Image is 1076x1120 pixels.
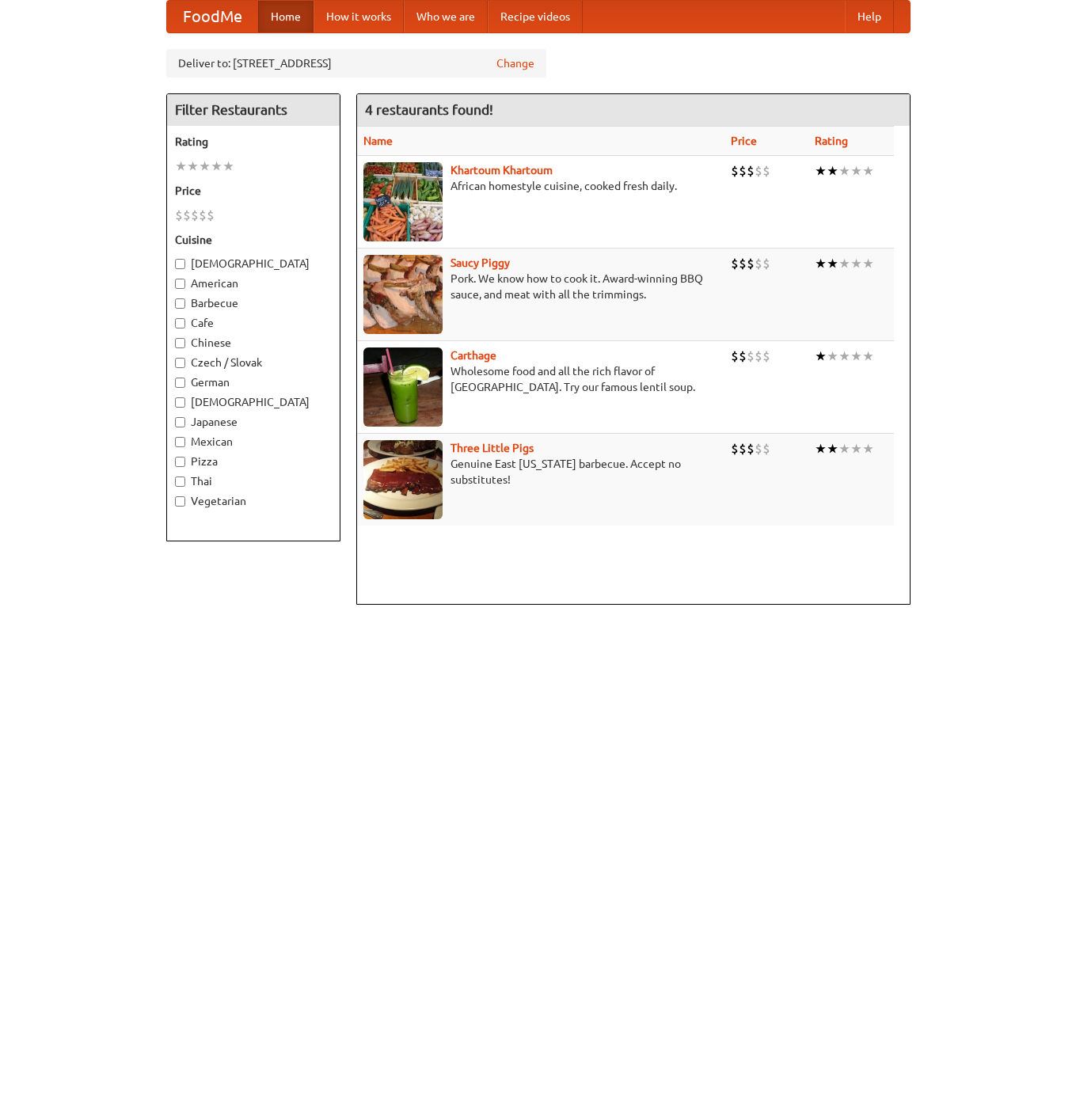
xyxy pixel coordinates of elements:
[815,440,827,457] li: ★
[731,255,739,272] li: $
[755,347,762,365] li: $
[207,207,215,224] li: $
[827,347,838,365] li: ★
[850,347,862,365] li: ★
[731,162,739,180] li: $
[175,134,332,150] h5: Rating
[167,94,340,126] h4: Filter Restaurants
[175,394,332,410] label: [DEMOGRAPHIC_DATA]
[191,207,199,224] li: $
[850,162,862,180] li: ★
[175,207,183,224] li: $
[175,315,332,331] label: Cafe
[762,347,770,365] li: $
[755,162,762,180] li: $
[862,440,874,457] li: ★
[747,347,755,365] li: $
[199,158,211,175] li: ★
[175,338,185,348] input: Chinese
[451,349,496,362] a: Carthage
[815,255,827,272] li: ★
[175,358,185,368] input: Czech / Slovak
[731,347,739,365] li: $
[488,1,583,32] a: Recipe videos
[175,473,332,489] label: Thai
[731,135,757,147] a: Price
[862,255,874,272] li: ★
[175,232,332,248] h5: Cuisine
[211,158,222,175] li: ★
[365,102,493,117] ng-pluralize: 4 restaurants found!
[175,457,185,467] input: Pizza
[815,162,827,180] li: ★
[762,162,770,180] li: $
[838,347,850,365] li: ★
[175,355,332,370] label: Czech / Slovak
[496,55,534,71] a: Change
[175,454,332,469] label: Pizza
[862,162,874,180] li: ★
[827,162,838,180] li: ★
[747,162,755,180] li: $
[862,347,874,365] li: ★
[175,493,332,509] label: Vegetarian
[363,135,393,147] a: Name
[314,1,404,32] a: How it works
[747,255,755,272] li: $
[187,158,199,175] li: ★
[167,1,258,32] a: FoodMe
[199,207,207,224] li: $
[739,255,747,272] li: $
[175,279,185,289] input: American
[747,440,755,457] li: $
[175,158,187,175] li: ★
[762,440,770,457] li: $
[175,298,185,309] input: Barbecue
[175,434,332,450] label: Mexican
[175,378,185,388] input: German
[451,164,553,177] a: Khartoum Khartoum
[175,295,332,311] label: Barbecue
[739,162,747,180] li: $
[183,207,191,224] li: $
[175,318,185,328] input: Cafe
[838,440,850,457] li: ★
[175,256,332,271] label: [DEMOGRAPHIC_DATA]
[815,347,827,365] li: ★
[175,496,185,507] input: Vegetarian
[838,255,850,272] li: ★
[363,363,718,395] p: Wholesome food and all the rich flavor of [GEOGRAPHIC_DATA]. Try our famous lentil soup.
[755,440,762,457] li: $
[827,440,838,457] li: ★
[762,255,770,272] li: $
[166,49,546,78] div: Deliver to: [STREET_ADDRESS]
[175,476,185,487] input: Thai
[175,259,185,269] input: [DEMOGRAPHIC_DATA]
[815,135,848,147] a: Rating
[363,271,718,302] p: Pork. We know how to cook it. Award-winning BBQ sauce, and meat with all the trimmings.
[175,397,185,408] input: [DEMOGRAPHIC_DATA]
[827,255,838,272] li: ★
[363,440,443,519] img: littlepigs.jpg
[850,255,862,272] li: ★
[175,275,332,291] label: American
[222,158,234,175] li: ★
[838,162,850,180] li: ★
[739,440,747,457] li: $
[363,347,443,427] img: carthage.jpg
[258,1,314,32] a: Home
[363,162,443,241] img: khartoum.jpg
[404,1,488,32] a: Who we are
[731,440,739,457] li: $
[175,437,185,447] input: Mexican
[845,1,894,32] a: Help
[451,256,510,269] a: Saucy Piggy
[175,374,332,390] label: German
[850,440,862,457] li: ★
[175,183,332,199] h5: Price
[451,442,534,454] a: Three Little Pigs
